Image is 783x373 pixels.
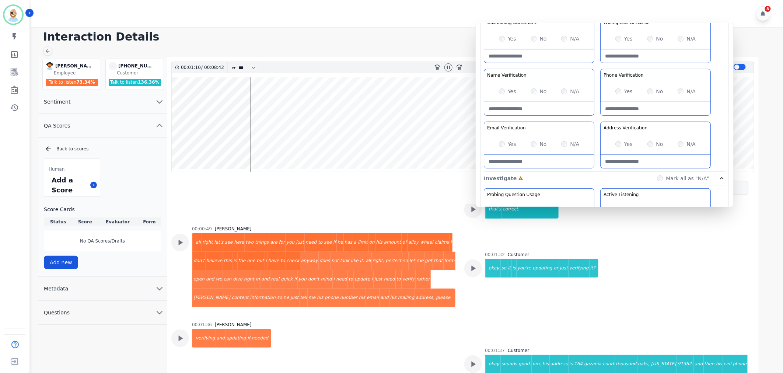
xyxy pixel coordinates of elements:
label: No [656,140,663,148]
div: to [348,270,354,289]
div: it [507,259,512,278]
div: is [233,252,238,270]
div: he [337,233,344,252]
span: Questions [38,309,76,316]
div: let's [213,233,224,252]
div: on [368,233,375,252]
button: Add new [44,256,78,269]
svg: chevron down [155,308,164,317]
div: mailing [397,289,415,307]
div: verifying [193,329,216,348]
div: check [286,252,300,270]
div: and [205,270,215,289]
div: for [278,233,286,252]
div: so [402,252,409,270]
h3: Phone Verification [604,72,643,78]
div: in [255,270,261,289]
div: information [249,289,276,307]
label: No [539,35,546,42]
div: phone [324,289,340,307]
div: a [353,233,357,252]
div: content [231,289,249,307]
div: 00:01:37 [485,348,505,353]
div: believe [206,252,223,270]
div: we [215,270,223,289]
div: can [223,270,233,289]
h3: Name Verification [487,72,527,78]
div: 00:01:10 [181,62,201,73]
div: all [193,233,202,252]
div: need [305,233,317,252]
div: and [261,270,270,289]
button: QA Scores chevron up [38,114,167,138]
div: so [276,289,283,307]
div: rather [416,270,431,289]
div: me [308,289,316,307]
label: Yes [624,140,633,148]
div: correct. [502,200,559,219]
div: here [233,233,245,252]
div: is [512,259,517,278]
div: look [339,252,350,270]
div: i [450,233,452,252]
label: Yes [508,35,516,42]
div: and [216,329,226,348]
div: [PHONE_NUMBER] [118,62,155,70]
th: Status [44,217,72,226]
div: and [380,289,389,307]
div: don't [307,270,320,289]
div: Customer [508,252,529,258]
div: number [339,289,358,307]
p: Investigate [484,175,517,182]
div: updating [532,259,553,278]
div: [PERSON_NAME] [193,289,231,307]
div: needed [251,329,271,348]
div: just [290,289,300,307]
label: Yes [624,88,633,95]
div: 00:01:36 [192,322,212,328]
div: have [268,252,280,270]
div: just [559,259,569,278]
div: anyway [300,252,319,270]
svg: chevron down [155,284,164,293]
div: does [319,252,331,270]
div: limit [357,233,368,252]
label: No [656,88,663,95]
div: email [366,289,380,307]
div: verifying [569,259,589,278]
div: / [181,62,226,73]
div: Customer [508,348,529,353]
div: amount [383,233,402,252]
label: Yes [508,88,516,95]
svg: chevron up [155,121,164,130]
div: it? [590,259,598,278]
div: are [269,233,278,252]
div: right [202,233,213,252]
div: that's [486,200,502,219]
h1: Interaction Details [43,30,776,43]
th: Form [138,217,161,226]
div: 00:00:49 [192,226,212,232]
div: or [553,259,559,278]
div: 00:01:32 [485,252,505,258]
span: 73.34 % [77,80,95,85]
div: me [416,252,424,270]
div: i [333,270,335,289]
div: like [350,252,359,270]
div: it. [359,252,365,270]
h3: Probing Question Usage [487,192,540,198]
div: to [317,233,323,252]
button: Metadata chevron down [38,277,167,301]
div: get [424,252,433,270]
div: to [280,252,286,270]
div: Employee [54,70,99,76]
label: N/A [686,35,696,42]
div: see [323,233,332,252]
div: real [270,270,280,289]
div: his [375,233,383,252]
div: claims [434,233,450,252]
div: No QA Scores/Drafts [44,231,161,251]
div: to [396,270,402,289]
div: Add a Score [50,174,87,196]
svg: chevron down [155,97,164,106]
